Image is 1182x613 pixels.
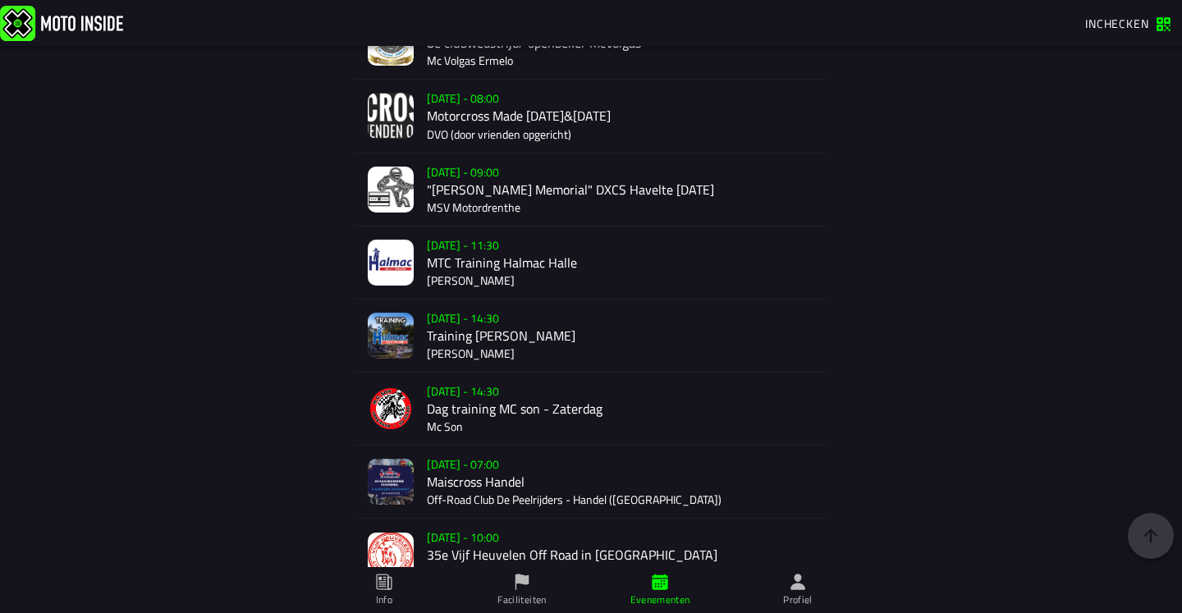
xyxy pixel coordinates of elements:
[355,153,827,226] a: event-image[DATE] - 09:00"[PERSON_NAME] Memorial" DXCS Havelte [DATE]MSV Motordrenthe
[368,313,414,359] img: event-image
[497,592,546,607] ion-label: Faciliteiten
[355,446,827,519] a: event-image[DATE] - 07:00Maiscross HandelOff-Road Club De Peelrijders - Handel ([GEOGRAPHIC_DATA])
[368,240,414,286] img: event-image
[368,533,414,579] img: event-image
[1085,15,1149,32] span: Inchecken
[368,386,414,432] img: event-image
[355,80,827,153] a: event-image[DATE] - 08:00Motorcross Made [DATE]&[DATE]DVO (door vrienden opgericht)
[368,167,414,213] img: event-image
[355,226,827,300] a: event-image[DATE] - 11:30MTC Training Halmac Halle[PERSON_NAME]
[368,459,414,505] img: event-image
[355,519,827,592] a: event-image[DATE] - 10:0035e Vijf Heuvelen Off Road in [GEOGRAPHIC_DATA]Stichting Off Road Markelo
[783,592,813,607] ion-label: Profiel
[630,592,690,607] ion-label: Evenementen
[1077,9,1179,37] a: Inchecken
[376,592,392,607] ion-label: Info
[355,300,827,373] a: event-image[DATE] - 14:30Training [PERSON_NAME][PERSON_NAME]
[355,373,827,446] a: event-image[DATE] - 14:30Dag training MC son - ZaterdagMc Son
[368,93,414,139] img: event-image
